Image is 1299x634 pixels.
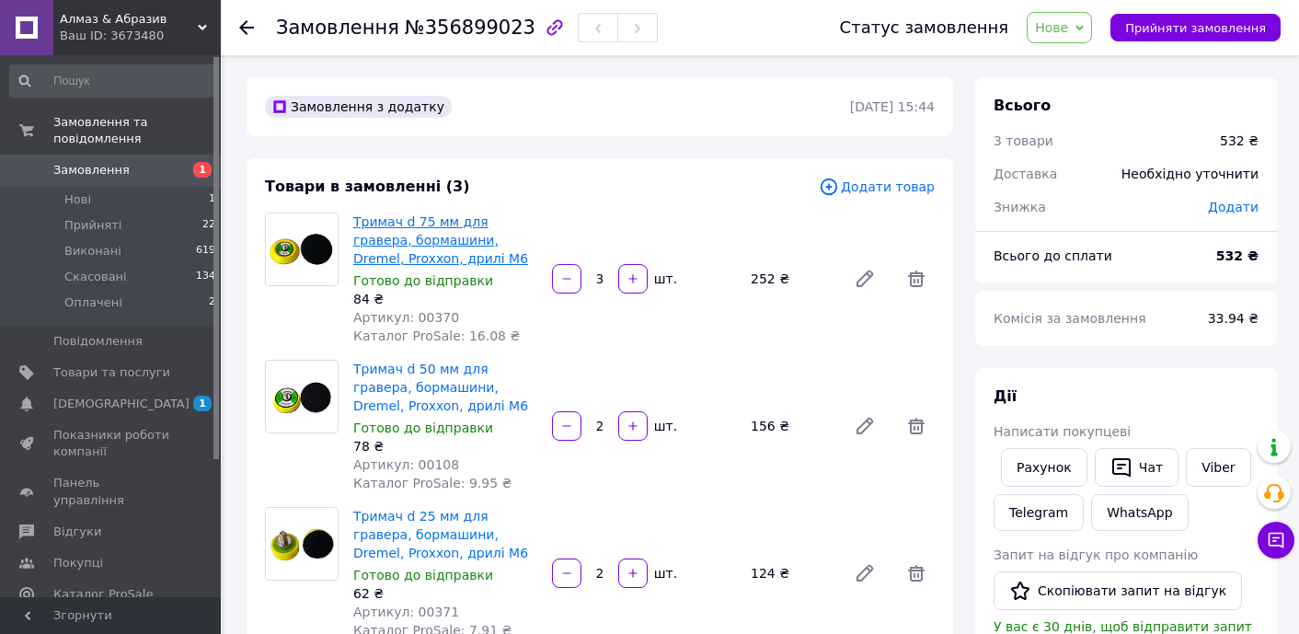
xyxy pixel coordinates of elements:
[1001,448,1087,487] button: Рахунок
[846,408,883,444] a: Редагувати
[53,114,221,147] span: Замовлення та повідомлення
[193,162,212,178] span: 1
[405,17,535,39] span: №356899023
[994,311,1146,326] span: Комісія за замовлення
[353,362,528,413] a: Тримач d 50 мм для гравера, бормашини, Dremel, Proxxon, дрилі M6
[53,524,101,540] span: Відгуки
[1110,14,1281,41] button: Прийняти замовлення
[266,373,338,420] img: Тримач d 50 мм для гравера, бормашини, Dremel, Proxxon, дрилі M6
[53,333,143,350] span: Повідомлення
[994,248,1112,263] span: Всього до сплати
[1110,154,1270,194] div: Необхідно уточнити
[239,18,254,37] div: Повернутися назад
[64,191,91,208] span: Нові
[1216,248,1259,263] b: 532 ₴
[898,555,935,592] span: Видалити
[353,437,537,455] div: 78 ₴
[64,269,127,285] span: Скасовані
[64,243,121,259] span: Виконані
[353,421,493,435] span: Готово до відправки
[266,227,338,271] img: Тримач d 75 мм для гравера, бормашини, Dremel, Proxxon, дрилі M6
[994,571,1242,610] button: Скопіювати запит на відгук
[9,64,217,98] input: Пошук
[353,584,537,603] div: 62 ₴
[1208,200,1259,214] span: Додати
[1220,132,1259,150] div: 532 ₴
[1125,21,1266,35] span: Прийняти замовлення
[649,417,679,435] div: шт.
[353,310,459,325] span: Артикул: 00370
[353,290,537,308] div: 84 ₴
[994,387,1017,405] span: Дії
[202,217,215,234] span: 22
[353,214,528,266] a: Тримач d 75 мм для гравера, бормашини, Dremel, Proxxon, дрилі M6
[266,519,338,570] img: Тримач d 25 мм для гравера, бормашини, Dremel, Proxxon, дрилі M6
[994,167,1057,181] span: Доставка
[994,548,1198,562] span: Запит на відгук про компанію
[846,555,883,592] a: Редагувати
[898,408,935,444] span: Видалити
[53,555,103,571] span: Покупці
[1095,448,1178,487] button: Чат
[276,17,399,39] span: Замовлення
[1035,20,1068,35] span: Нове
[353,457,459,472] span: Артикул: 00108
[840,18,1009,37] div: Статус замовлення
[743,413,839,439] div: 156 ₴
[994,97,1051,114] span: Всього
[1258,522,1294,559] button: Чат з покупцем
[994,133,1053,148] span: 3 товари
[649,564,679,582] div: шт.
[53,364,170,381] span: Товари та послуги
[1208,311,1259,326] span: 33.94 ₴
[209,294,215,311] span: 2
[209,191,215,208] span: 1
[196,243,215,259] span: 619
[850,99,935,114] time: [DATE] 15:44
[994,200,1046,214] span: Знижка
[994,494,1084,531] a: Telegram
[353,273,493,288] span: Готово до відправки
[60,11,198,28] span: Алмаз & Абразив
[898,260,935,297] span: Видалити
[193,396,212,411] span: 1
[196,269,215,285] span: 134
[53,396,190,412] span: [DEMOGRAPHIC_DATA]
[819,177,935,197] span: Додати товар
[1186,448,1250,487] a: Viber
[60,28,221,44] div: Ваш ID: 3673480
[353,509,528,560] a: Тримач d 25 мм для гравера, бормашини, Dremel, Proxxon, дрилі M6
[53,475,170,508] span: Панель управління
[994,424,1131,439] span: Написати покупцеві
[743,266,839,292] div: 252 ₴
[265,178,470,195] span: Товари в замовленні (3)
[53,162,130,179] span: Замовлення
[353,329,520,343] span: Каталог ProSale: 16.08 ₴
[265,96,452,118] div: Замовлення з додатку
[1091,494,1188,531] a: WhatsApp
[743,560,839,586] div: 124 ₴
[353,568,493,582] span: Готово до відправки
[64,217,121,234] span: Прийняті
[353,476,512,490] span: Каталог ProSale: 9.95 ₴
[53,427,170,460] span: Показники роботи компанії
[353,605,459,619] span: Артикул: 00371
[649,270,679,288] div: шт.
[64,294,122,311] span: Оплачені
[53,586,153,603] span: Каталог ProSale
[846,260,883,297] a: Редагувати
